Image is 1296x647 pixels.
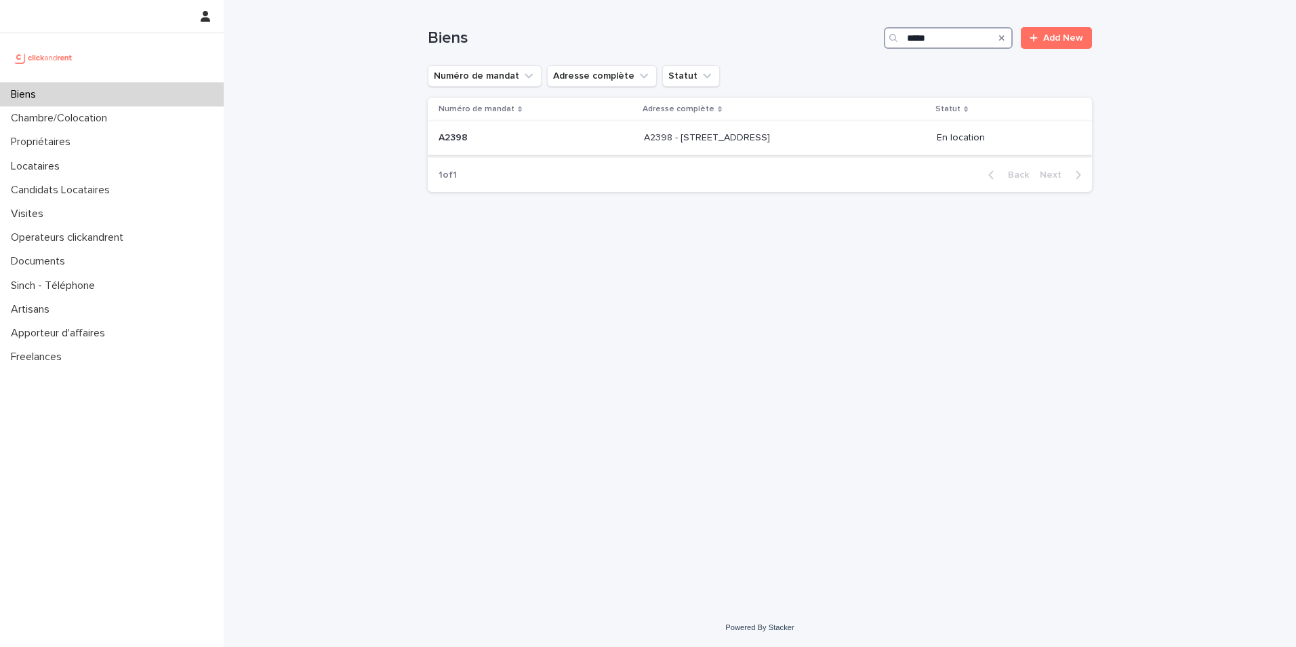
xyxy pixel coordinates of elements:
p: Documents [5,255,76,268]
tr: A2398A2398 A2398 - [STREET_ADDRESS]A2398 - [STREET_ADDRESS] En location [428,121,1092,155]
img: UCB0brd3T0yccxBKYDjQ [11,44,77,71]
p: A2398 - 226 Rue de Suzon Résidence Le Voltaire , Talence 33400 [644,130,773,144]
p: Propriétaires [5,136,81,149]
span: Back [1000,170,1029,180]
span: Add New [1043,33,1083,43]
p: Artisans [5,303,60,316]
button: Statut [662,65,720,87]
button: Back [977,169,1034,181]
p: Operateurs clickandrent [5,231,134,244]
p: Chambre/Colocation [5,112,118,125]
p: Biens [5,88,47,101]
button: Next [1034,169,1092,181]
p: 1 of 1 [428,159,468,192]
button: Numéro de mandat [428,65,542,87]
p: Numéro de mandat [439,102,514,117]
h1: Biens [428,28,878,48]
p: En location [937,132,1070,144]
p: A2398 [439,130,470,144]
button: Adresse complète [547,65,657,87]
a: Powered By Stacker [725,623,794,631]
p: Adresse complète [643,102,714,117]
span: Next [1040,170,1070,180]
p: Visites [5,208,54,220]
p: Statut [935,102,960,117]
p: Apporteur d'affaires [5,327,116,340]
input: Search [884,27,1013,49]
a: Add New [1021,27,1092,49]
p: Locataires [5,160,70,173]
p: Candidats Locataires [5,184,121,197]
p: Sinch - Téléphone [5,279,106,292]
p: Freelances [5,351,73,364]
